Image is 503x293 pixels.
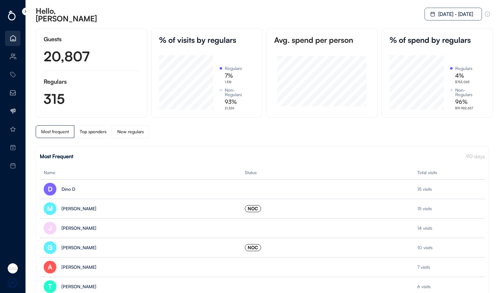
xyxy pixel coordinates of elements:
img: info-circle.svg [485,11,490,17]
img: Icon%20%284%29.svg [430,12,435,17]
div: % of visits by regulars [159,36,256,44]
font: 90 days [466,153,485,159]
img: Icon.svg [10,35,16,41]
img: Vector%20%2813%29.svg [10,90,16,96]
div: 15 visits [417,206,481,211]
div: 6 visits [417,284,481,289]
img: Tag%20%281%29.svg [10,72,16,78]
div: 4% [455,73,464,78]
div: Dino D [62,187,75,191]
div: New regulars [117,129,144,134]
div: 20,807 [44,50,90,63]
div: 15 visits [417,187,481,191]
div: 10 visits [417,245,481,250]
div: J [48,225,52,231]
div: 7% [225,73,233,78]
img: Icon%20%2818%29.svg [10,163,16,169]
div: A [48,264,52,270]
div: Non-Regulars [455,88,482,97]
div: Avg. spend per person [274,36,370,44]
div: G [47,244,53,251]
img: Icon%20%281%29.svg [10,53,16,59]
div: [PERSON_NAME] [62,245,96,250]
div: Guests [44,36,90,42]
strong: Most Frequent [40,153,73,159]
div: [DATE] - [DATE] [438,12,476,17]
div: Most frequent [41,129,69,134]
div: % of spend by regulars [390,36,486,44]
div: Hello, [PERSON_NAME] [36,7,115,22]
div: 93% [225,99,237,104]
div: [PERSON_NAME] [62,284,96,289]
div: Total visits [417,170,437,175]
div: 14 visits [417,226,481,230]
div: Name [44,170,139,175]
div: Regulars [455,66,472,71]
div: NOC [248,245,258,250]
div: Non-Regulars [225,88,251,97]
div: $19,982,657 [455,106,473,110]
div: [PERSON_NAME] [62,206,96,211]
div: 1,518 [225,80,231,83]
img: calendar-plus-01%20%281%29.svg [10,144,16,150]
div: [PERSON_NAME] [62,226,96,230]
div: 21,326 [225,106,234,110]
div: 96% [455,99,468,104]
img: Group%201456.svg [5,10,18,20]
div: Regulars [44,79,67,84]
div: NOC [248,206,258,211]
img: Group%201487.svg [10,108,16,114]
div: M [47,205,53,212]
div: Status [245,170,315,175]
div: [PERSON_NAME] [62,265,96,269]
div: D [48,186,53,192]
div: T [48,283,52,290]
div: $753,083 [455,80,470,83]
img: star-01.svg [10,126,16,132]
div: 7 visits [417,265,481,269]
img: loyalistlogo.svg [8,278,18,288]
div: Top spenders [80,129,106,134]
div: 315 [44,92,65,105]
div: Regulars [225,66,242,71]
img: eleven-madison-park-new-york-ny-logo-1.jpg [8,263,18,274]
